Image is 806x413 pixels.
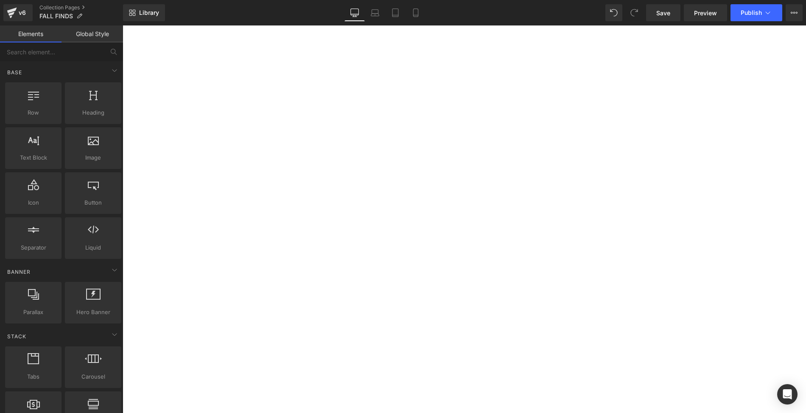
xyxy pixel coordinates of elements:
div: v6 [17,7,28,18]
a: v6 [3,4,33,21]
span: Stack [6,332,27,340]
button: Undo [605,4,622,21]
span: Tabs [8,372,59,381]
span: Image [67,153,119,162]
a: New Library [123,4,165,21]
a: Desktop [344,4,365,21]
span: Hero Banner [67,308,119,317]
div: Open Intercom Messenger [777,384,798,405]
a: Tablet [385,4,406,21]
span: Text Block [8,153,59,162]
button: Redo [626,4,643,21]
span: Row [8,108,59,117]
span: Liquid [67,243,119,252]
span: Separator [8,243,59,252]
span: Parallax [8,308,59,317]
span: Save [656,8,670,17]
span: Icon [8,198,59,207]
span: Banner [6,268,31,276]
a: Mobile [406,4,426,21]
span: Library [139,9,159,17]
a: Collection Pages [39,4,123,11]
span: Heading [67,108,119,117]
a: Laptop [365,4,385,21]
span: Carousel [67,372,119,381]
a: Preview [684,4,727,21]
span: Base [6,68,23,76]
span: FALL FINDS [39,13,73,20]
a: Global Style [62,25,123,42]
span: Button [67,198,119,207]
span: Preview [694,8,717,17]
span: Publish [741,9,762,16]
button: Publish [730,4,782,21]
button: More [786,4,803,21]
